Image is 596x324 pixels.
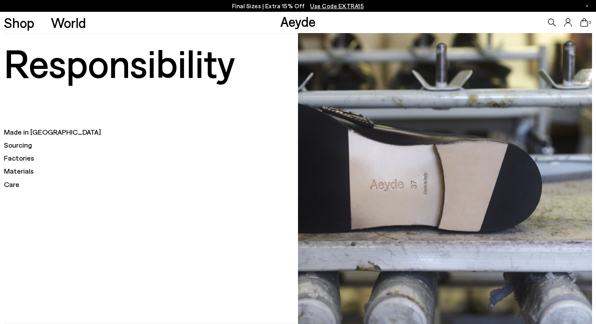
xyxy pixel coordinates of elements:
[4,127,298,137] h5: Made in [GEOGRAPHIC_DATA]
[280,13,316,30] a: Aeyde
[310,2,364,9] span: Navigate to /collections/ss25-final-sizes
[588,20,592,25] span: 0
[4,153,298,163] h5: Factories
[580,18,588,27] a: 0
[4,16,34,30] a: Shop
[4,35,298,90] h1: Responsibility
[51,16,86,30] a: World
[232,1,364,11] p: Final Sizes | Extra 15% Off
[298,33,592,324] img: Responsibility_72274e97-dd0b-4367-a959-6ec6569f2844_900x.jpg
[4,166,298,176] h5: Materials
[4,180,298,189] h5: Care
[4,140,298,150] h5: Sourcing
